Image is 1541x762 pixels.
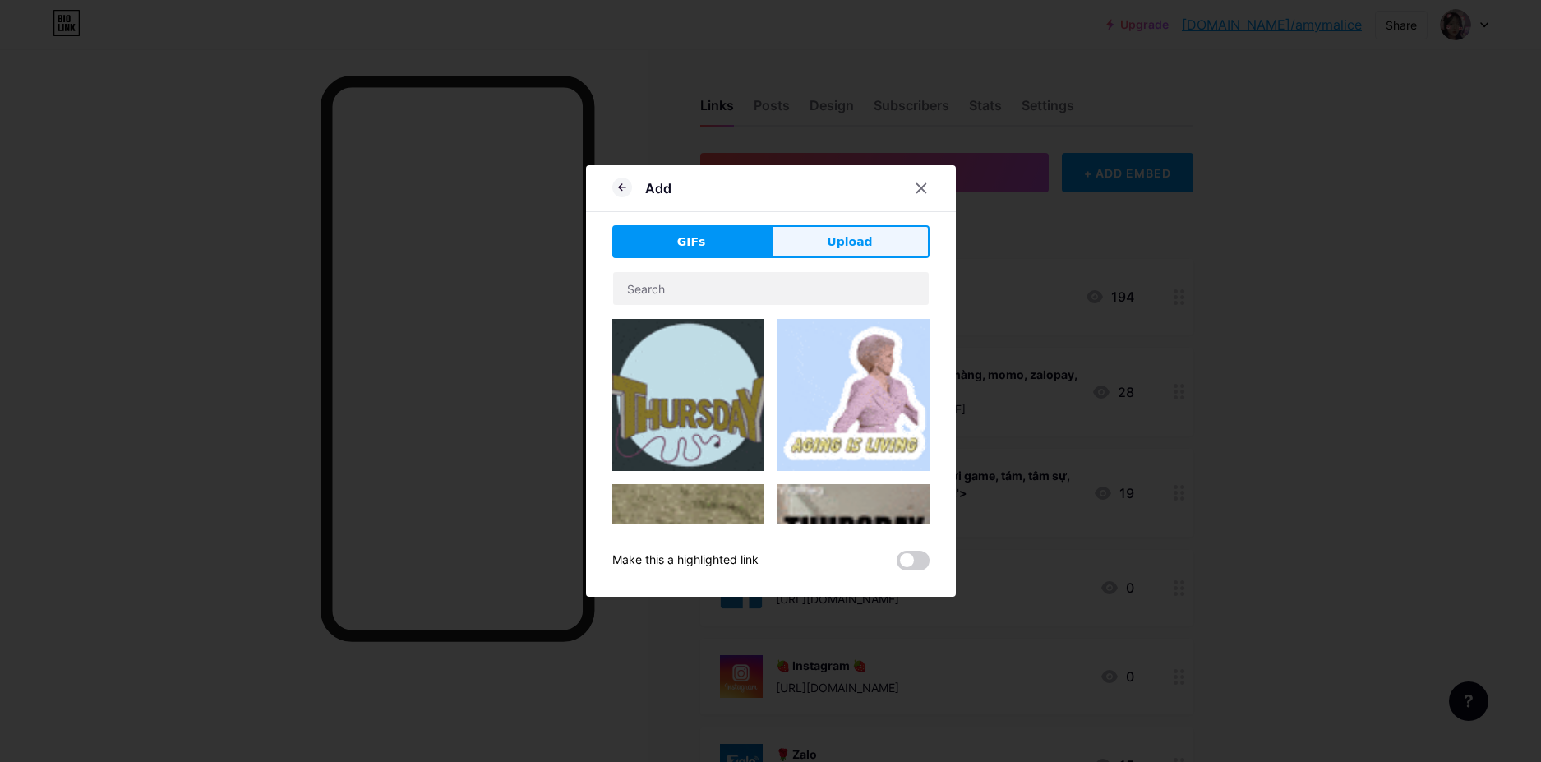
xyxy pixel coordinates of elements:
[613,272,929,305] input: Search
[771,225,930,258] button: Upload
[777,484,930,737] img: Gihpy
[612,319,764,471] img: Gihpy
[827,233,872,251] span: Upload
[777,319,930,471] img: Gihpy
[612,225,771,258] button: GIFs
[612,484,764,755] img: Gihpy
[612,551,759,570] div: Make this a highlighted link
[645,178,671,198] div: Add
[677,233,706,251] span: GIFs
